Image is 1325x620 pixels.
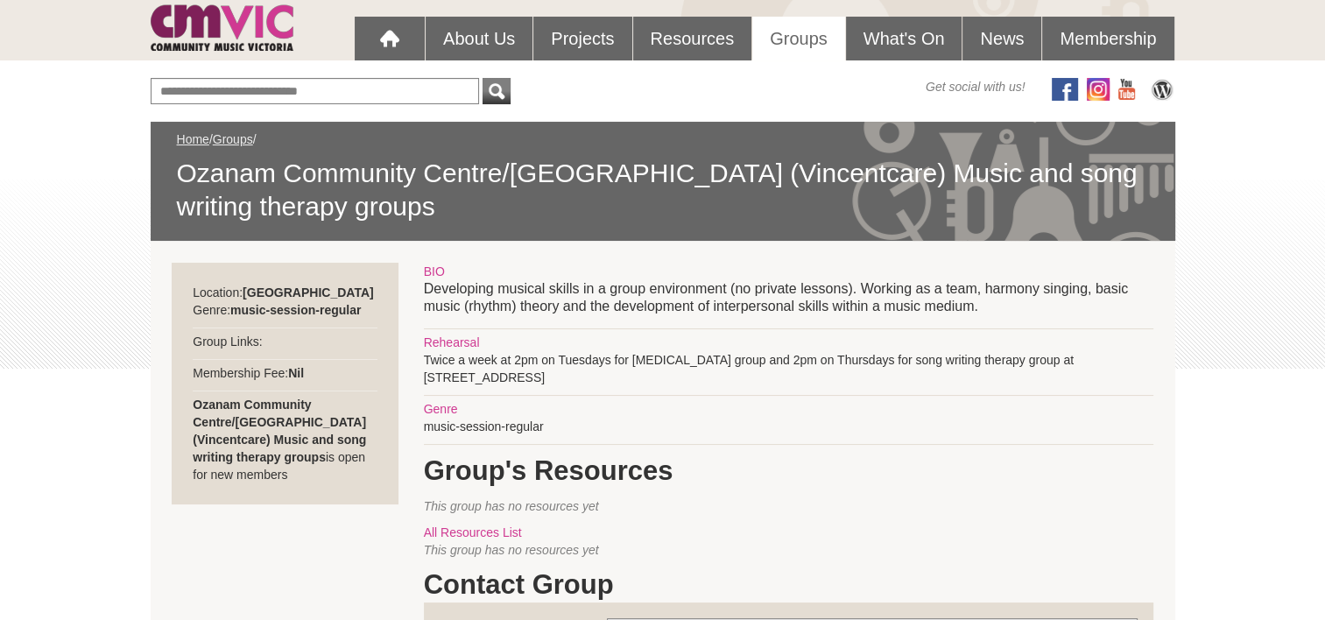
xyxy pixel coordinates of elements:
[172,263,398,504] div: Location: Genre: Group Links: Membership Fee: is open for new members
[424,524,1153,541] div: All Resources List
[424,263,1153,280] div: BIO
[926,78,1025,95] span: Get social with us!
[426,17,532,60] a: About Us
[846,17,962,60] a: What's On
[752,17,845,60] a: Groups
[424,543,599,557] span: This group has no resources yet
[1149,78,1175,101] img: CMVic Blog
[177,130,1149,223] div: / /
[193,398,366,464] strong: Ozanam Community Centre/[GEOGRAPHIC_DATA] (Vincentcare) Music and song writing therapy groups
[424,280,1153,315] p: Developing musical skills in a group environment (no private lessons). Working as a team, harmony...
[177,157,1149,223] span: Ozanam Community Centre/[GEOGRAPHIC_DATA] (Vincentcare) Music and song writing therapy groups
[1042,17,1173,60] a: Membership
[213,132,253,146] a: Groups
[1087,78,1110,101] img: icon-instagram.png
[633,17,752,60] a: Resources
[230,303,361,317] strong: music-session-regular
[424,334,1153,351] div: Rehearsal
[533,17,631,60] a: Projects
[288,366,304,380] strong: Nil
[424,454,1153,489] h1: Group's Resources
[962,17,1041,60] a: News
[424,567,1153,602] h1: Contact Group
[177,132,209,146] a: Home
[243,285,374,299] strong: [GEOGRAPHIC_DATA]
[424,499,599,513] span: This group has no resources yet
[424,400,1153,418] div: Genre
